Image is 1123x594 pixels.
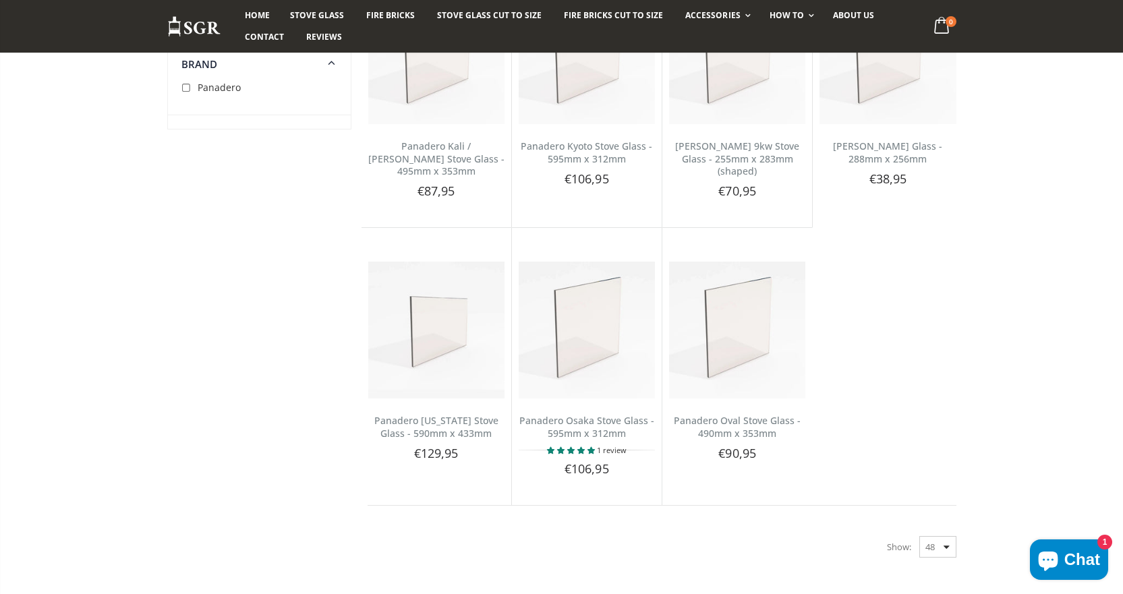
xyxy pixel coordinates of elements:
[675,5,757,26] a: Accessories
[356,5,425,26] a: Fire Bricks
[245,31,284,42] span: Contact
[296,26,352,48] a: Reviews
[718,445,756,461] span: €90,95
[280,5,354,26] a: Stove Glass
[597,445,627,455] span: 1 review
[685,9,740,21] span: Accessories
[414,445,459,461] span: €129,95
[198,81,241,94] span: Panadero
[833,9,874,21] span: About us
[675,140,799,178] a: [PERSON_NAME] 9kw Stove Glass - 255mm x 283mm (shaped)
[554,5,673,26] a: Fire Bricks Cut To Size
[770,9,804,21] span: How To
[368,262,505,398] img: Panadero Nevada Stove Glass
[547,445,597,455] span: 5.00 stars
[946,16,956,27] span: 0
[833,140,942,165] a: [PERSON_NAME] Glass - 288mm x 256mm
[674,414,801,440] a: Panadero Oval Stove Glass - 490mm x 353mm
[427,5,552,26] a: Stove Glass Cut To Size
[366,9,415,21] span: Fire Bricks
[374,414,498,440] a: Panadero [US_STATE] Stove Glass - 590mm x 433mm
[669,262,805,398] img: Panadero Oval Stove Glass
[417,183,455,199] span: €87,95
[235,26,294,48] a: Contact
[181,57,218,71] span: Brand
[565,461,609,477] span: €106,95
[306,31,342,42] span: Reviews
[167,16,221,38] img: Stove Glass Replacement
[519,262,655,398] img: Panadero Kyoto Stove Glass
[368,140,505,178] a: Panadero Kali / [PERSON_NAME] Stove Glass - 495mm x 353mm
[519,414,654,440] a: Panadero Osaka Stove Glass - 595mm x 312mm
[564,9,663,21] span: Fire Bricks Cut To Size
[928,13,956,40] a: 0
[718,183,756,199] span: €70,95
[1026,539,1112,583] inbox-online-store-chat: Shopify online store chat
[521,140,652,165] a: Panadero Kyoto Stove Glass - 595mm x 312mm
[437,9,542,21] span: Stove Glass Cut To Size
[759,5,821,26] a: How To
[245,9,270,21] span: Home
[290,9,344,21] span: Stove Glass
[887,536,911,558] span: Show:
[823,5,884,26] a: About us
[235,5,280,26] a: Home
[869,171,907,187] span: €38,95
[565,171,609,187] span: €106,95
